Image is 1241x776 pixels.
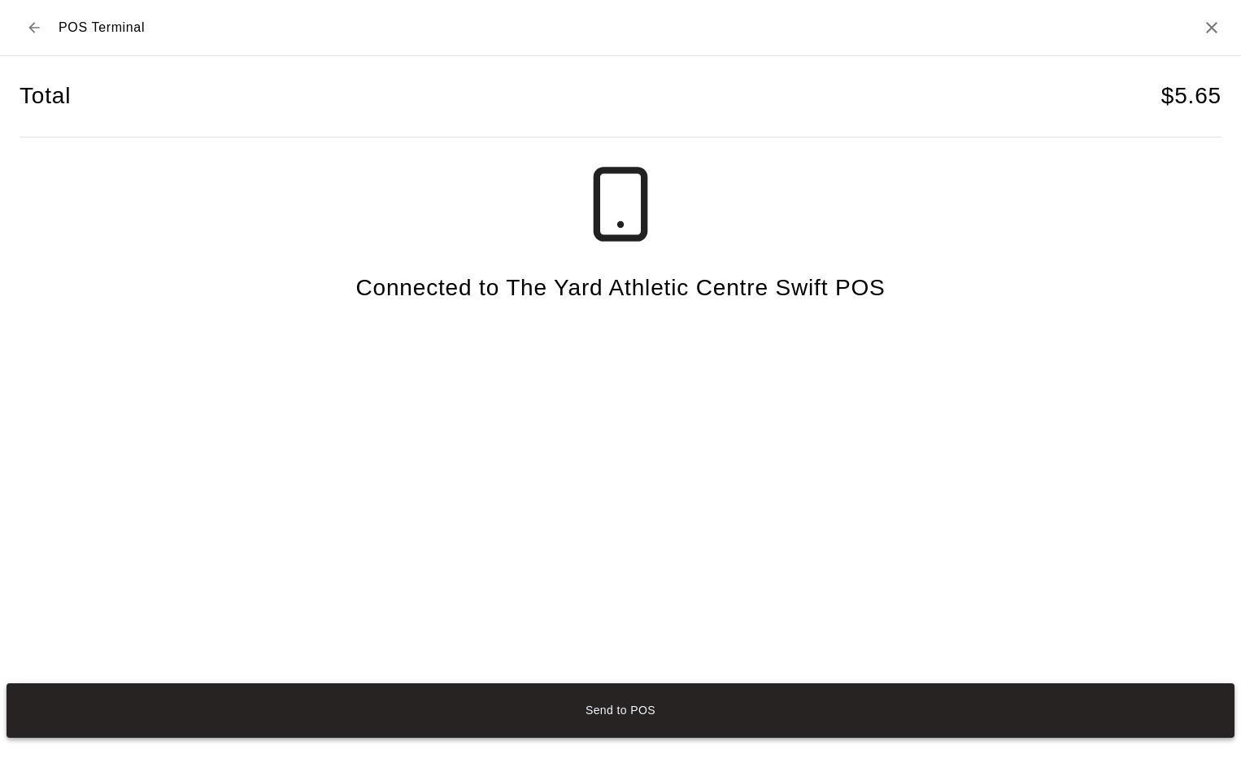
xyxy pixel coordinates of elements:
h4: Total [20,82,71,111]
button: Close [1202,18,1221,37]
h4: Connected to The Yard Athletic Centre Swift POS [355,274,885,303]
button: Send to POS [7,683,1234,738]
button: Back to checkout [20,13,49,42]
h4: $ 5.65 [1161,82,1221,111]
div: POS Terminal [20,13,145,42]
